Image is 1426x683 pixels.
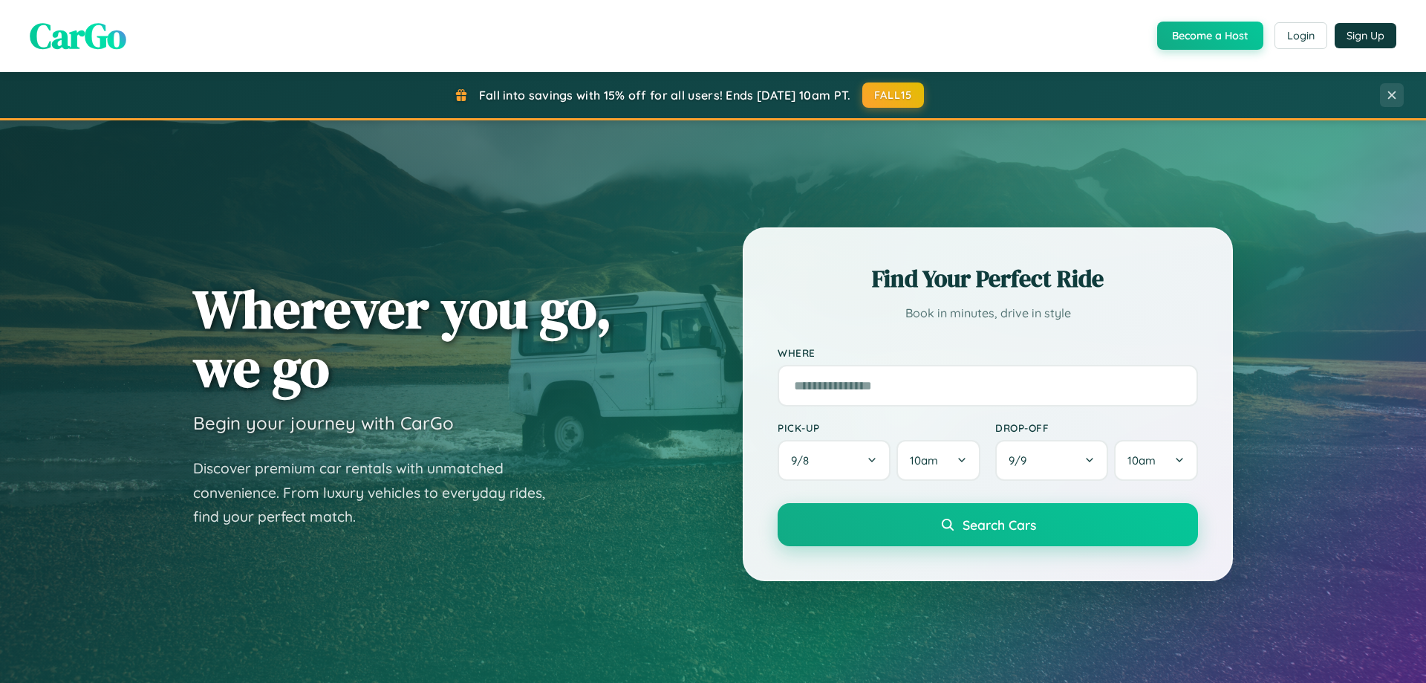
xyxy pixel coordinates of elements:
[193,412,454,434] h3: Begin your journey with CarGo
[862,82,925,108] button: FALL15
[778,262,1198,295] h2: Find Your Perfect Ride
[778,421,980,434] label: Pick-up
[1335,23,1396,48] button: Sign Up
[963,517,1036,533] span: Search Cars
[1127,453,1156,467] span: 10am
[791,453,816,467] span: 9 / 8
[910,453,938,467] span: 10am
[479,88,851,103] span: Fall into savings with 15% off for all users! Ends [DATE] 10am PT.
[778,346,1198,359] label: Where
[1114,440,1198,481] button: 10am
[778,302,1198,324] p: Book in minutes, drive in style
[778,503,1198,546] button: Search Cars
[995,440,1108,481] button: 9/9
[1157,22,1263,50] button: Become a Host
[1009,453,1034,467] span: 9 / 9
[193,279,612,397] h1: Wherever you go, we go
[1274,22,1327,49] button: Login
[30,11,126,60] span: CarGo
[193,456,564,529] p: Discover premium car rentals with unmatched convenience. From luxury vehicles to everyday rides, ...
[896,440,980,481] button: 10am
[778,440,891,481] button: 9/8
[995,421,1198,434] label: Drop-off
